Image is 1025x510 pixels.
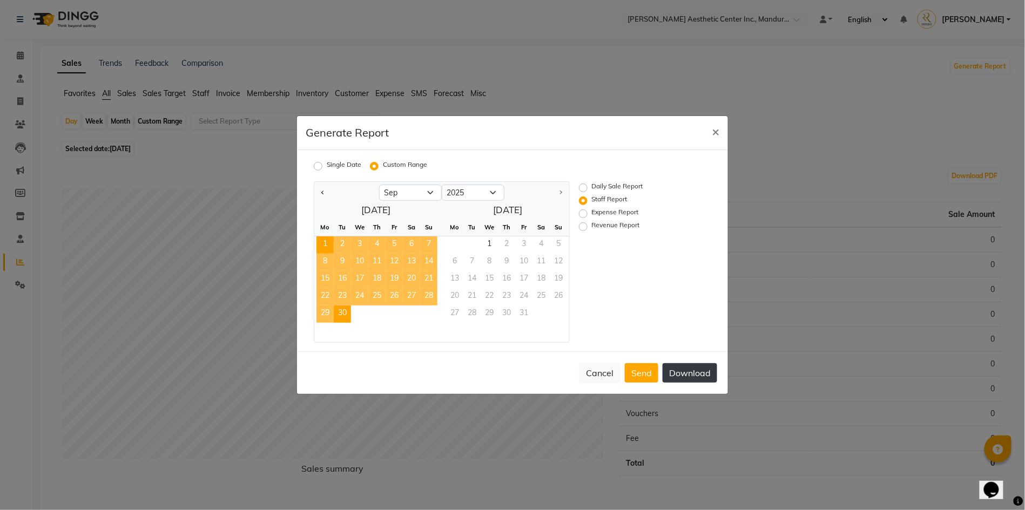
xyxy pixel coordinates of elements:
div: Monday, September 1, 2025 [316,236,334,254]
span: 19 [386,271,403,288]
div: Tuesday, September 2, 2025 [334,236,351,254]
span: 23 [334,288,351,305]
label: Revenue Report [592,220,640,233]
button: Send [625,363,658,383]
div: Sunday, September 21, 2025 [420,271,437,288]
label: Expense Report [592,207,639,220]
div: Saturday, September 6, 2025 [403,236,420,254]
div: Saturday, September 20, 2025 [403,271,420,288]
button: Cancel [579,363,621,383]
select: Select year [442,185,504,201]
div: Wednesday, September 3, 2025 [351,236,368,254]
div: Fr [515,219,532,236]
div: Th [368,219,386,236]
div: Tuesday, September 30, 2025 [334,305,351,323]
div: Wednesday, September 24, 2025 [351,288,368,305]
div: Fr [386,219,403,236]
div: Thursday, September 25, 2025 [368,288,386,305]
span: 27 [403,288,420,305]
div: Mo [316,219,334,236]
span: 29 [316,305,334,323]
span: 7 [420,236,437,254]
h5: Generate Report [306,125,389,141]
div: Tu [334,219,351,236]
button: Close [703,116,728,146]
div: Sunday, September 7, 2025 [420,236,437,254]
div: Thursday, September 18, 2025 [368,271,386,288]
label: Single Date [327,160,361,173]
div: Sunday, September 14, 2025 [420,254,437,271]
span: 11 [368,254,386,271]
div: Thursday, September 11, 2025 [368,254,386,271]
span: 13 [403,254,420,271]
div: Mo [446,219,463,236]
iframe: chat widget [980,467,1014,499]
div: Tu [463,219,481,236]
span: 8 [316,254,334,271]
div: Su [420,219,437,236]
label: Daily Sale Report [592,181,643,194]
div: Saturday, September 27, 2025 [403,288,420,305]
div: Sa [403,219,420,236]
div: Tuesday, September 9, 2025 [334,254,351,271]
span: 24 [351,288,368,305]
div: Friday, September 12, 2025 [386,254,403,271]
span: 26 [386,288,403,305]
label: Staff Report [592,194,628,207]
span: 28 [420,288,437,305]
span: × [712,123,719,139]
div: Wednesday, September 17, 2025 [351,271,368,288]
span: 18 [368,271,386,288]
span: 5 [386,236,403,254]
div: Saturday, September 13, 2025 [403,254,420,271]
span: 20 [403,271,420,288]
button: Previous month [319,184,327,201]
span: 6 [403,236,420,254]
div: We [351,219,368,236]
span: 14 [420,254,437,271]
span: 30 [334,305,351,323]
span: 17 [351,271,368,288]
span: 21 [420,271,437,288]
span: 9 [334,254,351,271]
div: Th [498,219,515,236]
div: Wednesday, October 1, 2025 [481,236,498,254]
button: Download [663,363,717,383]
div: Tuesday, September 16, 2025 [334,271,351,288]
div: Sa [532,219,550,236]
span: 22 [316,288,334,305]
span: 25 [368,288,386,305]
div: Friday, September 19, 2025 [386,271,403,288]
div: Friday, September 26, 2025 [386,288,403,305]
span: 15 [316,271,334,288]
span: 1 [481,236,498,254]
div: Tuesday, September 23, 2025 [334,288,351,305]
label: Custom Range [383,160,427,173]
span: 16 [334,271,351,288]
span: 4 [368,236,386,254]
div: Su [550,219,567,236]
div: Monday, September 8, 2025 [316,254,334,271]
span: 3 [351,236,368,254]
div: Thursday, September 4, 2025 [368,236,386,254]
span: 12 [386,254,403,271]
select: Select month [379,185,442,201]
span: 10 [351,254,368,271]
div: Friday, September 5, 2025 [386,236,403,254]
div: Wednesday, September 10, 2025 [351,254,368,271]
div: Monday, September 15, 2025 [316,271,334,288]
div: We [481,219,498,236]
span: 1 [316,236,334,254]
div: Sunday, September 28, 2025 [420,288,437,305]
div: Monday, September 29, 2025 [316,305,334,323]
div: Monday, September 22, 2025 [316,288,334,305]
span: 2 [334,236,351,254]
